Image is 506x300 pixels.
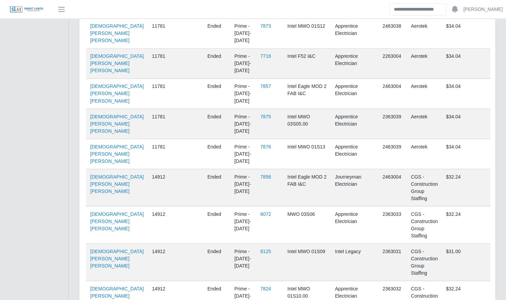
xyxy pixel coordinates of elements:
[442,79,490,109] td: $34.04
[283,79,331,109] td: Intel Eagle MOD 2 FAB I&C
[407,49,442,79] td: Aerotek
[407,206,442,244] td: CGS - Construction Group Staffing
[378,169,407,206] td: 2463004
[442,169,490,206] td: $32.24
[389,3,446,15] input: Search
[90,144,144,164] a: [DEMOGRAPHIC_DATA][PERSON_NAME] [PERSON_NAME]
[260,211,271,217] a: 8072
[148,206,173,244] td: 14912
[230,244,256,281] td: Prime - [DATE]-[DATE]
[230,18,256,49] td: Prime - [DATE]-[DATE]
[203,244,230,281] td: ended
[148,79,173,109] td: 11781
[90,83,144,103] a: [DEMOGRAPHIC_DATA][PERSON_NAME] [PERSON_NAME]
[331,206,378,244] td: Apprentice Electrician
[463,6,503,13] a: [PERSON_NAME]
[283,109,331,139] td: Intel MWO 03S05.00
[407,18,442,49] td: Aerotek
[148,139,173,169] td: 11781
[378,109,407,139] td: 2363039
[148,18,173,49] td: 11781
[260,174,271,179] a: 7856
[230,49,256,79] td: Prime - [DATE]-[DATE]
[230,79,256,109] td: Prime - [DATE]-[DATE]
[442,139,490,169] td: $34.04
[442,244,490,281] td: $31.00
[90,23,144,43] a: [DEMOGRAPHIC_DATA][PERSON_NAME] [PERSON_NAME]
[10,6,44,13] img: SLM Logo
[407,169,442,206] td: CGS - Construction Group Staffing
[283,18,331,49] td: Intel MWO 01S12
[260,248,271,254] a: 8125
[90,174,144,194] a: [DEMOGRAPHIC_DATA][PERSON_NAME] [PERSON_NAME]
[331,244,378,281] td: Intel Legacy
[283,139,331,169] td: Intel MWO 01S13
[90,211,144,231] a: [DEMOGRAPHIC_DATA][PERSON_NAME] [PERSON_NAME]
[331,139,378,169] td: Apprentice Electrician
[331,79,378,109] td: Apprentice Electrician
[203,206,230,244] td: ended
[260,144,271,149] a: 7876
[230,139,256,169] td: Prime - [DATE]-[DATE]
[148,109,173,139] td: 11781
[148,244,173,281] td: 14912
[260,53,271,59] a: 7716
[260,23,271,29] a: 7873
[442,109,490,139] td: $34.04
[90,53,144,73] a: [DEMOGRAPHIC_DATA][PERSON_NAME] [PERSON_NAME]
[283,169,331,206] td: Intel Eagle MOD 2 FAB I&C
[442,18,490,49] td: $34.04
[283,206,331,244] td: MWO 03S06
[407,79,442,109] td: Aerotek
[203,109,230,139] td: ended
[442,49,490,79] td: $34.04
[378,18,407,49] td: 2463038
[230,206,256,244] td: Prime - [DATE]-[DATE]
[90,114,144,133] a: [DEMOGRAPHIC_DATA][PERSON_NAME] [PERSON_NAME]
[203,18,230,49] td: ended
[230,109,256,139] td: Prime - [DATE]-[DATE]
[442,206,490,244] td: $32.24
[378,139,407,169] td: 2463039
[203,79,230,109] td: ended
[260,83,271,89] a: 7857
[331,109,378,139] td: Apprentice Electrician
[378,79,407,109] td: 2463004
[378,244,407,281] td: 2363031
[203,169,230,206] td: ended
[331,169,378,206] td: Journeyman Electrician
[378,49,407,79] td: 2263004
[148,49,173,79] td: 11781
[407,244,442,281] td: CGS - Construction Group Staffing
[283,49,331,79] td: Intel F52 I&C
[203,49,230,79] td: ended
[407,139,442,169] td: Aerotek
[283,244,331,281] td: Intel MWO 01S09
[230,169,256,206] td: Prime - [DATE]-[DATE]
[90,248,144,268] a: [DEMOGRAPHIC_DATA][PERSON_NAME] [PERSON_NAME]
[203,139,230,169] td: ended
[148,169,173,206] td: 14912
[407,109,442,139] td: Aerotek
[331,49,378,79] td: Apprentice Electrician
[331,18,378,49] td: Apprentice Electrician
[260,114,271,119] a: 7875
[260,286,271,291] a: 7824
[378,206,407,244] td: 2363033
